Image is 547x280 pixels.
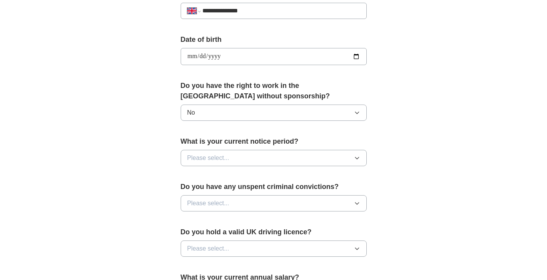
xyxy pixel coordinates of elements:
label: Date of birth [181,34,367,45]
span: Please select... [187,199,229,208]
span: Please select... [187,153,229,163]
button: Please select... [181,150,367,166]
label: Do you have any unspent criminal convictions? [181,182,367,192]
span: No [187,108,195,117]
button: Please select... [181,195,367,211]
button: Please select... [181,240,367,257]
label: What is your current notice period? [181,136,367,147]
span: Please select... [187,244,229,253]
label: Do you have the right to work in the [GEOGRAPHIC_DATA] without sponsorship? [181,81,367,101]
button: No [181,105,367,121]
label: Do you hold a valid UK driving licence? [181,227,367,237]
